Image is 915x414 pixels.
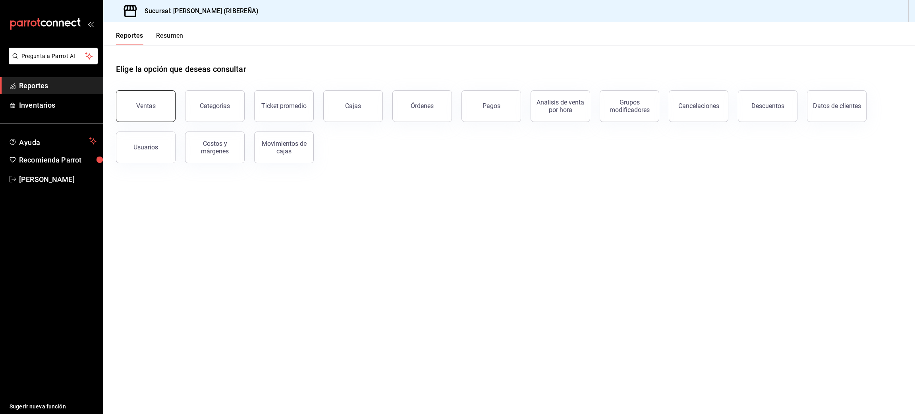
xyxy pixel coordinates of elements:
[483,102,500,110] div: Pagos
[751,102,784,110] div: Descuentos
[116,63,246,75] h1: Elige la opción que deseas consultar
[156,32,183,45] button: Resumen
[116,32,183,45] div: navigation tabs
[133,143,158,151] div: Usuarios
[87,21,94,27] button: open_drawer_menu
[807,90,867,122] button: Datos de clientes
[813,102,861,110] div: Datos de clientes
[254,90,314,122] button: Ticket promedio
[261,102,307,110] div: Ticket promedio
[323,90,383,122] button: Cajas
[254,132,314,163] button: Movimientos de cajas
[461,90,521,122] button: Pagos
[345,102,361,110] div: Cajas
[738,90,797,122] button: Descuentos
[116,132,176,163] button: Usuarios
[138,6,259,16] h3: Sucursal: [PERSON_NAME] (RIBEREÑA)
[669,90,728,122] button: Cancelaciones
[116,32,143,45] button: Reportes
[19,100,97,110] span: Inventarios
[678,102,719,110] div: Cancelaciones
[605,99,654,114] div: Grupos modificadores
[259,140,309,155] div: Movimientos de cajas
[200,102,230,110] div: Categorías
[19,155,97,165] span: Recomienda Parrot
[19,174,97,185] span: [PERSON_NAME]
[411,102,434,110] div: Órdenes
[21,52,85,60] span: Pregunta a Parrot AI
[136,102,156,110] div: Ventas
[19,136,86,146] span: Ayuda
[600,90,659,122] button: Grupos modificadores
[9,48,98,64] button: Pregunta a Parrot AI
[536,99,585,114] div: Análisis de venta por hora
[116,90,176,122] button: Ventas
[185,132,245,163] button: Costos y márgenes
[190,140,239,155] div: Costos y márgenes
[6,58,98,66] a: Pregunta a Parrot AI
[392,90,452,122] button: Órdenes
[19,80,97,91] span: Reportes
[10,402,97,411] span: Sugerir nueva función
[531,90,590,122] button: Análisis de venta por hora
[185,90,245,122] button: Categorías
